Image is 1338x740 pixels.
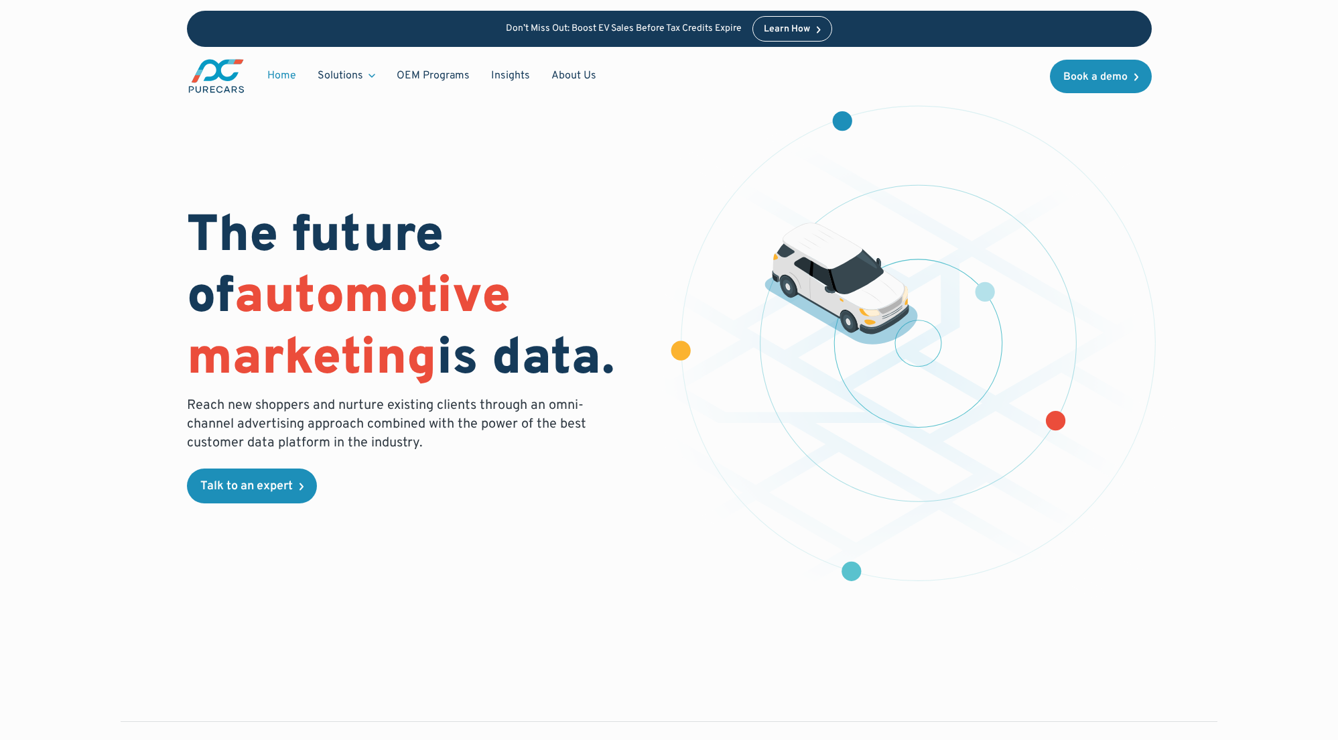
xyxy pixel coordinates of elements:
h1: The future of is data. [187,207,653,391]
a: Talk to an expert [187,469,317,503]
a: OEM Programs [386,63,480,88]
p: Reach new shoppers and nurture existing clients through an omni-channel advertising approach comb... [187,396,594,452]
img: purecars logo [187,58,246,95]
div: Learn How [764,25,810,34]
div: Solutions [318,68,363,83]
a: Insights [480,63,541,88]
div: Talk to an expert [200,481,293,493]
a: Learn How [752,16,832,42]
p: Don’t Miss Out: Boost EV Sales Before Tax Credits Expire [506,23,742,35]
a: Home [257,63,307,88]
a: Book a demo [1050,60,1152,93]
span: automotive marketing [187,266,511,391]
div: Book a demo [1063,72,1128,82]
img: illustration of a vehicle [764,223,919,345]
a: main [187,58,246,95]
a: About Us [541,63,607,88]
div: Solutions [307,63,386,88]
